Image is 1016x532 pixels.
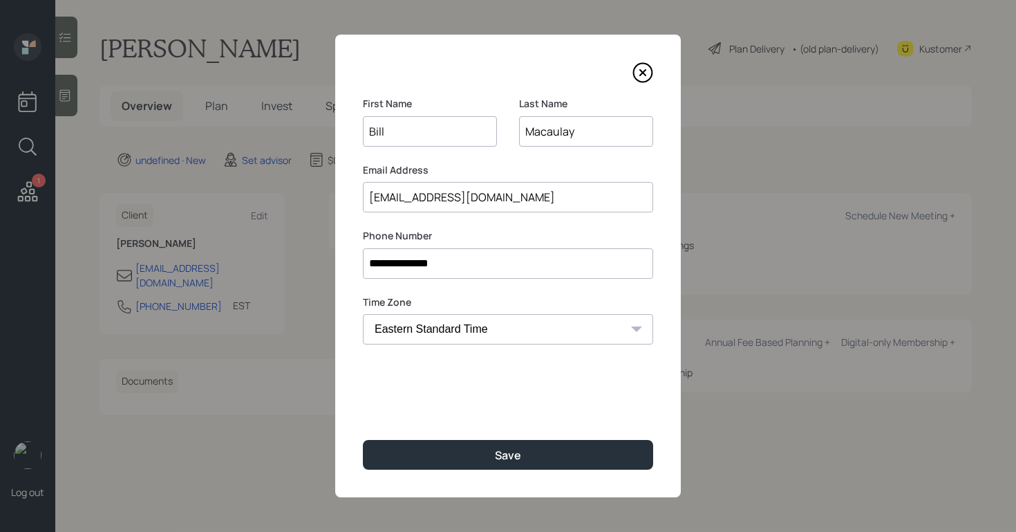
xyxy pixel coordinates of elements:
[495,448,521,463] div: Save
[363,440,653,470] button: Save
[363,97,497,111] label: First Name
[519,97,653,111] label: Last Name
[363,163,653,177] label: Email Address
[363,295,653,309] label: Time Zone
[363,229,653,243] label: Phone Number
